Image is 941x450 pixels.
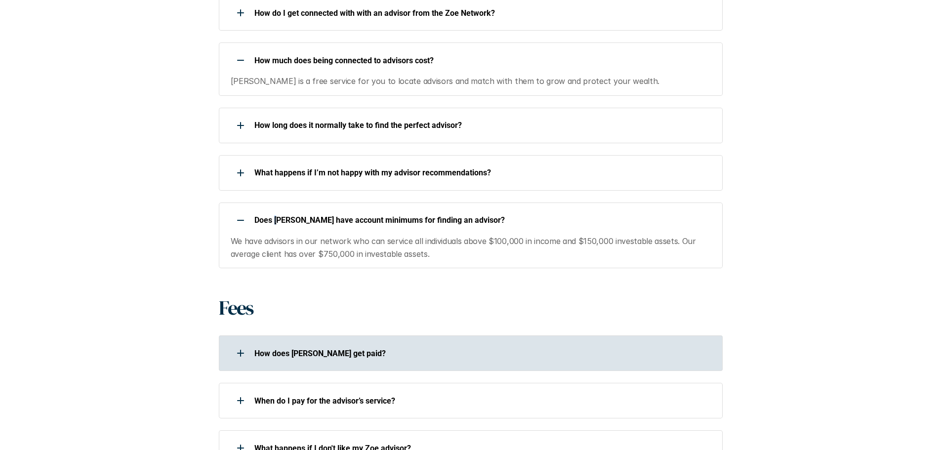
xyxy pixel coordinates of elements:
p: Does [PERSON_NAME] have account minimums for finding an advisor? [254,215,710,225]
p: [PERSON_NAME] is a free service for you to locate advisors and match with them to grow and protec... [231,75,710,88]
p: How long does it normally take to find the perfect advisor? [254,121,710,130]
h1: Fees [219,296,253,320]
p: How much does being connected to advisors cost? [254,56,710,65]
p: We have advisors in our network who can service all individuals above $100,000 in income and $150... [231,235,710,260]
p: How do I get connected with with an advisor from the Zoe Network? [254,8,710,18]
p: What happens if I’m not happy with my advisor recommendations? [254,168,710,177]
p: When do I pay for the advisor’s service? [254,396,710,406]
p: How does [PERSON_NAME] get paid? [254,349,710,358]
